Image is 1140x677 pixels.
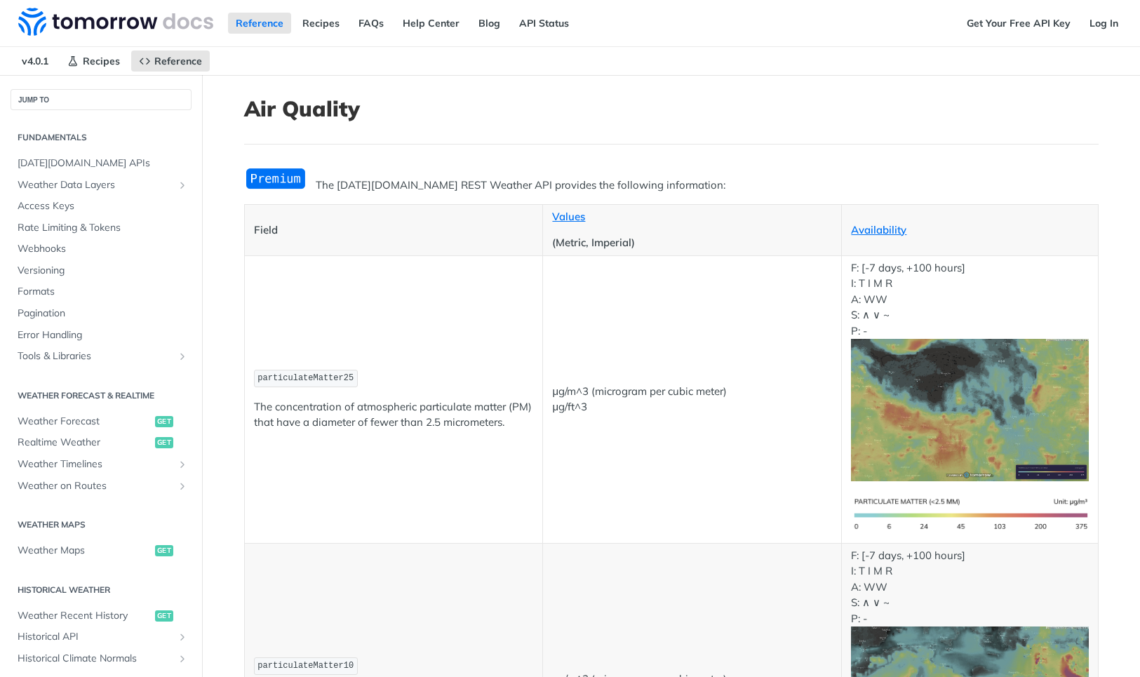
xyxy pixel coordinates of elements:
[11,411,192,432] a: Weather Forecastget
[155,416,173,427] span: get
[18,199,188,213] span: Access Keys
[18,264,188,278] span: Versioning
[471,13,508,34] a: Blog
[11,648,192,669] a: Historical Climate NormalsShow subpages for Historical Climate Normals
[11,281,192,302] a: Formats
[18,544,152,558] span: Weather Maps
[18,436,152,450] span: Realtime Weather
[351,13,391,34] a: FAQs
[254,399,534,431] p: The concentration of atmospheric particulate matter (PM) that have a diameter of fewer than 2.5 m...
[295,13,347,34] a: Recipes
[11,626,192,648] a: Historical APIShow subpages for Historical API
[14,51,56,72] span: v4.0.1
[18,178,173,192] span: Weather Data Layers
[11,584,192,596] h2: Historical Weather
[11,389,192,402] h2: Weather Forecast & realtime
[18,285,188,299] span: Formats
[11,153,192,174] a: [DATE][DOMAIN_NAME] APIs
[60,51,128,72] a: Recipes
[11,518,192,531] h2: Weather Maps
[11,196,192,217] a: Access Keys
[18,415,152,429] span: Weather Forecast
[18,349,173,363] span: Tools & Libraries
[851,223,906,236] a: Availability
[552,210,585,223] a: Values
[11,260,192,281] a: Versioning
[851,492,1088,539] img: pm25
[11,605,192,626] a: Weather Recent Historyget
[18,221,188,235] span: Rate Limiting & Tokens
[177,459,188,470] button: Show subpages for Weather Timelines
[11,89,192,110] button: JUMP TO
[131,51,210,72] a: Reference
[254,222,534,239] p: Field
[11,325,192,346] a: Error Handling
[11,432,192,453] a: Realtime Weatherget
[18,609,152,623] span: Weather Recent History
[254,370,358,387] code: particulateMatter25
[11,540,192,561] a: Weather Mapsget
[11,175,192,196] a: Weather Data LayersShow subpages for Weather Data Layers
[177,481,188,492] button: Show subpages for Weather on Routes
[83,55,120,67] span: Recipes
[511,13,577,34] a: API Status
[177,631,188,643] button: Show subpages for Historical API
[851,260,1088,481] p: F: [-7 days, +100 hours] I: T I M R A: WW S: ∧ ∨ ~ P: -
[18,307,188,321] span: Pagination
[11,303,192,324] a: Pagination
[851,403,1088,416] span: Expand image
[11,346,192,367] a: Tools & LibrariesShow subpages for Tools & Libraries
[244,96,1099,121] h1: Air Quality
[959,13,1078,34] a: Get Your Free API Key
[851,507,1088,521] span: Expand image
[18,652,173,666] span: Historical Climate Normals
[18,8,213,36] img: Tomorrow.io Weather API Docs
[177,351,188,362] button: Show subpages for Tools & Libraries
[18,328,188,342] span: Error Handling
[155,610,173,622] span: get
[18,479,173,493] span: Weather on Routes
[254,657,358,675] code: particulateMatter10
[18,457,173,471] span: Weather Timelines
[11,131,192,144] h2: Fundamentals
[228,13,291,34] a: Reference
[154,55,202,67] span: Reference
[155,545,173,556] span: get
[851,339,1088,481] img: pm25
[11,476,192,497] a: Weather on RoutesShow subpages for Weather on Routes
[244,177,1099,194] p: The [DATE][DOMAIN_NAME] REST Weather API provides the following information:
[18,630,173,644] span: Historical API
[11,239,192,260] a: Webhooks
[177,653,188,664] button: Show subpages for Historical Climate Normals
[155,437,173,448] span: get
[18,156,188,170] span: [DATE][DOMAIN_NAME] APIs
[1082,13,1126,34] a: Log In
[552,235,832,251] p: (Metric, Imperial)
[395,13,467,34] a: Help Center
[18,242,188,256] span: Webhooks
[11,217,192,239] a: Rate Limiting & Tokens
[177,180,188,191] button: Show subpages for Weather Data Layers
[552,384,832,415] p: μg/m^3 (microgram per cubic meter) μg/ft^3
[11,454,192,475] a: Weather TimelinesShow subpages for Weather Timelines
